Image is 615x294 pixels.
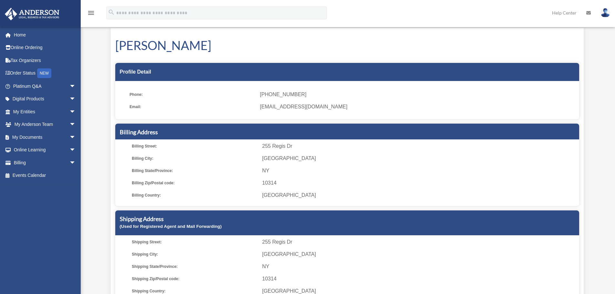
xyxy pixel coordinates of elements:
h5: Shipping Address [120,215,575,223]
span: arrow_drop_down [69,93,82,106]
a: Online Learningarrow_drop_down [5,144,86,157]
span: [GEOGRAPHIC_DATA] [262,191,577,200]
span: [GEOGRAPHIC_DATA] [262,250,577,259]
a: Tax Organizers [5,54,86,67]
span: NY [262,262,577,271]
span: 255 Regis Dr [262,238,577,247]
span: Billing Street: [132,142,258,151]
small: (Used for Registered Agent and Mail Forwarding) [120,224,222,229]
span: Shipping State/Province: [132,262,258,271]
span: [GEOGRAPHIC_DATA] [262,154,577,163]
span: arrow_drop_down [69,131,82,144]
a: Digital Productsarrow_drop_down [5,93,86,106]
img: Anderson Advisors Platinum Portal [3,8,61,20]
img: User Pic [600,8,610,17]
a: Billingarrow_drop_down [5,156,86,169]
a: Order StatusNEW [5,67,86,80]
h1: [PERSON_NAME] [115,37,579,54]
span: Phone: [129,90,255,99]
span: Shipping Zip/Postal code: [132,274,258,283]
a: Events Calendar [5,169,86,182]
span: arrow_drop_down [69,156,82,169]
span: Billing State/Province: [132,166,258,175]
span: arrow_drop_down [69,118,82,131]
span: 10314 [262,178,577,188]
a: menu [87,11,95,17]
div: Profile Detail [115,63,579,81]
span: 255 Regis Dr [262,142,577,151]
span: Email: [129,102,255,111]
span: 10314 [262,274,577,283]
a: Platinum Q&Aarrow_drop_down [5,80,86,93]
span: arrow_drop_down [69,105,82,118]
a: My Entitiesarrow_drop_down [5,105,86,118]
span: arrow_drop_down [69,80,82,93]
a: My Anderson Teamarrow_drop_down [5,118,86,131]
a: Online Ordering [5,41,86,54]
div: NEW [37,68,51,78]
span: Billing Zip/Postal code: [132,178,258,188]
span: arrow_drop_down [69,144,82,157]
i: menu [87,9,95,17]
a: My Documentsarrow_drop_down [5,131,86,144]
span: [EMAIL_ADDRESS][DOMAIN_NAME] [260,102,574,111]
span: Billing City: [132,154,258,163]
h5: Billing Address [120,128,575,136]
span: Billing Country: [132,191,258,200]
a: Home [5,28,86,41]
span: [PHONE_NUMBER] [260,90,574,99]
span: Shipping Street: [132,238,258,247]
i: search [108,9,115,16]
span: Shipping City: [132,250,258,259]
span: NY [262,166,577,175]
